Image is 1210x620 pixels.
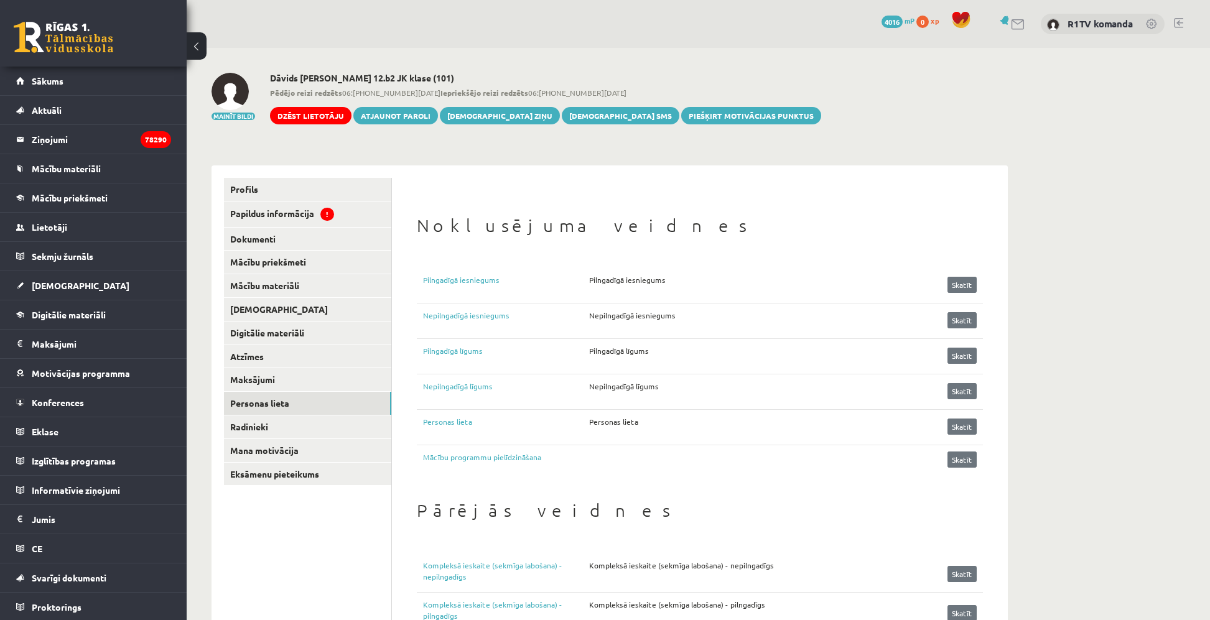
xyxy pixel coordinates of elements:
span: 0 [916,16,929,28]
a: Pilngadīgā līgums [423,345,589,364]
a: Sākums [16,67,171,95]
h1: Pārējās veidnes [417,500,983,521]
a: Eksāmenu pieteikums [224,463,391,486]
span: Proktorings [32,601,81,613]
a: Dokumenti [224,228,391,251]
a: Nepilngadīgā iesniegums [423,310,589,328]
span: [DEMOGRAPHIC_DATA] [32,280,129,291]
a: Konferences [16,388,171,417]
span: Eklase [32,426,58,437]
img: Dāvids Jānis Nicmanis [212,73,249,110]
span: Izglītības programas [32,455,116,466]
b: Pēdējo reizi redzēts [270,88,342,98]
a: Svarīgi dokumenti [16,563,171,592]
span: Aktuāli [32,104,62,116]
a: Skatīt [947,383,977,399]
a: Mācību materiāli [16,154,171,183]
a: Skatīt [947,566,977,582]
a: [DEMOGRAPHIC_DATA] [16,271,171,300]
span: CE [32,543,42,554]
span: mP [905,16,914,25]
img: R1TV komanda [1047,19,1059,31]
a: Mana motivācija [224,439,391,462]
a: Skatīt [947,348,977,364]
h2: Dāvids [PERSON_NAME] 12.b2 JK klase (101) [270,73,821,83]
a: Skatīt [947,419,977,435]
a: R1TV komanda [1068,17,1133,30]
a: [DEMOGRAPHIC_DATA] ziņu [440,107,560,124]
p: Nepilngadīgā līgums [589,381,659,392]
a: Personas lieta [423,416,589,435]
button: Mainīt bildi [212,113,255,120]
a: Kompleksā ieskaite (sekmīga labošana) - nepilngadīgs [423,560,589,582]
a: Maksājumi [224,368,391,391]
p: Pilngadīgā līgums [589,345,649,356]
span: Sekmju žurnāls [32,251,93,262]
a: Profils [224,178,391,201]
a: Mācību priekšmeti [16,183,171,212]
a: Sekmju žurnāls [16,242,171,271]
a: Pilngadīgā iesniegums [423,274,589,293]
a: Ziņojumi78290 [16,125,171,154]
a: Radinieki [224,415,391,438]
a: Motivācijas programma [16,359,171,387]
span: Svarīgi dokumenti [32,572,106,583]
span: Jumis [32,514,55,525]
a: Eklase [16,417,171,446]
a: [DEMOGRAPHIC_DATA] SMS [562,107,679,124]
a: Papildus informācija! [224,201,391,227]
p: Kompleksā ieskaite (sekmīga labošana) - pilngadīgs [589,599,765,610]
span: xp [931,16,939,25]
b: Iepriekšējo reizi redzēts [440,88,528,98]
a: Mācību programmu pielīdzināšana [423,451,541,468]
a: [DEMOGRAPHIC_DATA] [224,298,391,321]
a: Mācību materiāli [224,274,391,297]
a: Atzīmes [224,345,391,368]
p: Nepilngadīgā iesniegums [589,310,676,321]
a: Izglītības programas [16,446,171,475]
a: Piešķirt motivācijas punktus [681,107,821,124]
legend: Ziņojumi [32,125,171,154]
a: Rīgas 1. Tālmācības vidusskola [14,22,113,53]
a: Skatīt [947,451,977,468]
a: Atjaunot paroli [353,107,438,124]
span: ! [320,208,334,221]
span: 4016 [882,16,903,28]
span: Motivācijas programma [32,368,130,379]
p: Personas lieta [589,416,638,427]
a: Skatīt [947,312,977,328]
a: Aktuāli [16,96,171,124]
a: Dzēst lietotāju [270,107,351,124]
span: Lietotāji [32,221,67,233]
p: Pilngadīgā iesniegums [589,274,666,285]
a: Nepilngadīgā līgums [423,381,589,399]
a: Jumis [16,505,171,534]
a: Maksājumi [16,330,171,358]
span: Mācību priekšmeti [32,192,108,203]
a: Lietotāji [16,213,171,241]
span: 06:[PHONE_NUMBER][DATE] 06:[PHONE_NUMBER][DATE] [270,87,821,98]
span: Konferences [32,397,84,408]
a: 0 xp [916,16,945,25]
a: Informatīvie ziņojumi [16,476,171,504]
span: Mācību materiāli [32,163,101,174]
a: 4016 mP [882,16,914,25]
i: 78290 [141,131,171,148]
legend: Maksājumi [32,330,171,358]
p: Kompleksā ieskaite (sekmīga labošana) - nepilngadīgs [589,560,774,571]
a: Digitālie materiāli [16,300,171,329]
a: CE [16,534,171,563]
a: Mācību priekšmeti [224,251,391,274]
a: Digitālie materiāli [224,322,391,345]
a: Personas lieta [224,392,391,415]
h1: Noklusējuma veidnes [417,215,983,236]
span: Digitālie materiāli [32,309,106,320]
span: Sākums [32,75,63,86]
span: Informatīvie ziņojumi [32,484,120,496]
a: Skatīt [947,277,977,293]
